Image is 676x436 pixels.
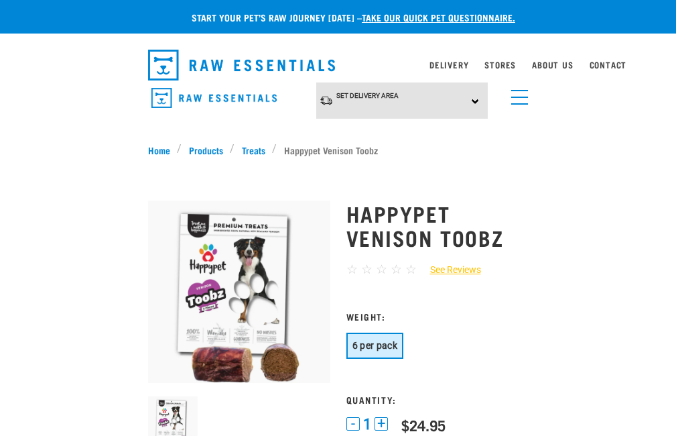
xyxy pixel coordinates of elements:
[151,88,277,109] img: Raw Essentials Logo
[137,44,539,86] nav: dropdown navigation
[504,82,529,106] a: menu
[484,62,516,67] a: Stores
[346,333,404,359] button: 6 per pack
[363,417,371,431] span: 1
[590,62,627,67] a: Contact
[361,262,373,277] span: ☆
[148,201,330,383] img: Venison Toobz
[346,394,529,404] h3: Quantity:
[362,15,515,19] a: take our quick pet questionnaire.
[346,262,358,277] span: ☆
[352,340,398,351] span: 6 per pack
[346,311,529,321] h3: Weight:
[148,143,529,157] nav: breadcrumbs
[376,262,387,277] span: ☆
[405,262,417,277] span: ☆
[532,62,573,67] a: About Us
[182,143,230,157] a: Products
[148,143,178,157] a: Home
[336,92,399,99] span: Set Delivery Area
[401,417,446,433] div: $24.95
[320,95,333,106] img: van-moving.png
[148,50,336,80] img: Raw Essentials Logo
[417,263,481,277] a: See Reviews
[391,262,402,277] span: ☆
[234,143,272,157] a: Treats
[375,417,388,431] button: +
[346,417,360,431] button: -
[429,62,468,67] a: Delivery
[346,201,529,250] h1: Happypet Venison Toobz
